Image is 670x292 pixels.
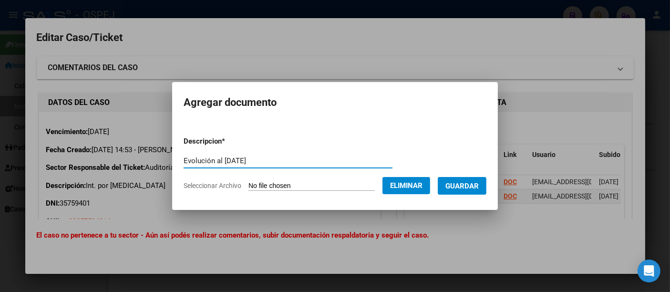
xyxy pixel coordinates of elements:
span: Seleccionar Archivo [184,182,241,189]
button: Guardar [438,177,486,195]
span: Eliminar [390,181,423,190]
p: Descripcion [184,136,275,147]
button: Eliminar [382,177,430,194]
h2: Agregar documento [184,94,486,112]
span: Guardar [445,182,479,190]
div: Open Intercom Messenger [638,260,660,282]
